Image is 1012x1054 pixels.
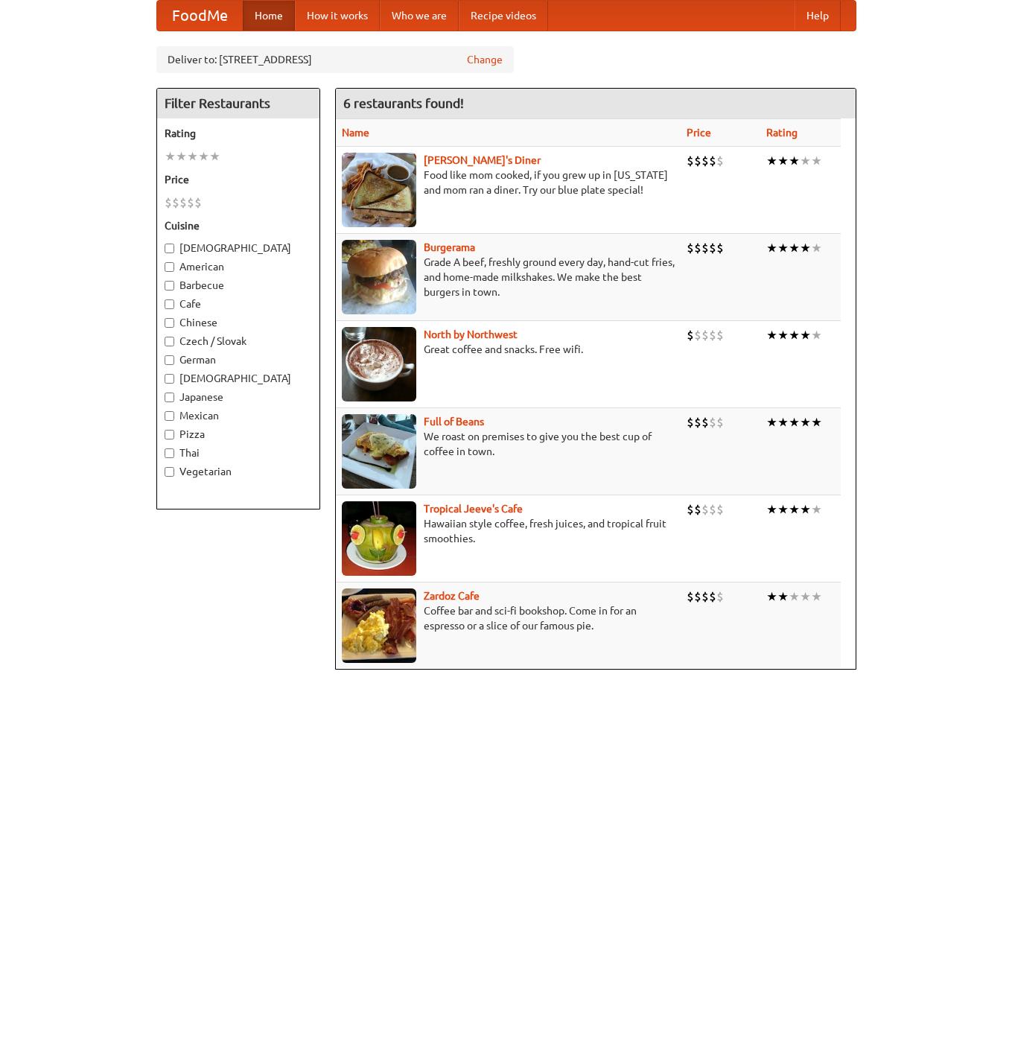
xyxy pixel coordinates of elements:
[157,1,243,31] a: FoodMe
[165,430,174,439] input: Pizza
[777,501,789,518] li: ★
[687,327,694,343] li: $
[716,240,724,256] li: $
[424,241,475,253] a: Burgerama
[701,414,709,431] li: $
[800,588,811,605] li: ★
[467,52,503,67] a: Change
[165,278,312,293] label: Barbecue
[766,501,777,518] li: ★
[424,503,523,515] a: Tropical Jeeve's Cafe
[165,318,174,328] input: Chinese
[165,467,174,477] input: Vegetarian
[701,240,709,256] li: $
[800,240,811,256] li: ★
[709,240,716,256] li: $
[165,374,174,384] input: [DEMOGRAPHIC_DATA]
[811,414,822,431] li: ★
[187,148,198,165] li: ★
[424,590,480,602] a: Zardoz Cafe
[766,240,777,256] li: ★
[701,153,709,169] li: $
[766,153,777,169] li: ★
[800,501,811,518] li: ★
[694,153,701,169] li: $
[165,262,174,272] input: American
[179,194,187,211] li: $
[789,588,800,605] li: ★
[342,342,675,357] p: Great coffee and snacks. Free wifi.
[176,148,187,165] li: ★
[165,352,312,367] label: German
[800,153,811,169] li: ★
[165,390,312,404] label: Japanese
[165,315,312,330] label: Chinese
[716,414,724,431] li: $
[766,327,777,343] li: ★
[694,327,701,343] li: $
[165,445,312,460] label: Thai
[165,194,172,211] li: $
[342,127,369,139] a: Name
[766,414,777,431] li: ★
[165,244,174,253] input: [DEMOGRAPHIC_DATA]
[342,153,416,227] img: sallys.jpg
[459,1,548,31] a: Recipe videos
[709,153,716,169] li: $
[709,414,716,431] li: $
[165,334,312,349] label: Czech / Slovak
[800,327,811,343] li: ★
[709,588,716,605] li: $
[165,126,312,141] h5: Rating
[716,588,724,605] li: $
[424,416,484,428] a: Full of Beans
[687,414,694,431] li: $
[694,588,701,605] li: $
[187,194,194,211] li: $
[811,588,822,605] li: ★
[694,414,701,431] li: $
[777,240,789,256] li: ★
[165,393,174,402] input: Japanese
[342,501,416,576] img: jeeves.jpg
[194,194,202,211] li: $
[342,588,416,663] img: zardoz.jpg
[380,1,459,31] a: Who we are
[694,501,701,518] li: $
[424,328,518,340] a: North by Northwest
[165,464,312,479] label: Vegetarian
[342,168,675,197] p: Food like mom cooked, if you grew up in [US_STATE] and mom ran a diner. Try our blue plate special!
[766,127,798,139] a: Rating
[342,516,675,546] p: Hawaiian style coffee, fresh juices, and tropical fruit smoothies.
[172,194,179,211] li: $
[165,371,312,386] label: [DEMOGRAPHIC_DATA]
[424,154,541,166] a: [PERSON_NAME]'s Diner
[777,327,789,343] li: ★
[687,588,694,605] li: $
[800,414,811,431] li: ★
[165,299,174,309] input: Cafe
[789,240,800,256] li: ★
[342,240,416,314] img: burgerama.jpg
[777,414,789,431] li: ★
[701,327,709,343] li: $
[165,337,174,346] input: Czech / Slovak
[198,148,209,165] li: ★
[694,240,701,256] li: $
[701,588,709,605] li: $
[243,1,295,31] a: Home
[165,408,312,423] label: Mexican
[795,1,841,31] a: Help
[789,153,800,169] li: ★
[709,327,716,343] li: $
[342,327,416,401] img: north.jpg
[766,588,777,605] li: ★
[811,501,822,518] li: ★
[687,127,711,139] a: Price
[701,501,709,518] li: $
[342,603,675,633] p: Coffee bar and sci-fi bookshop. Come in for an espresso or a slice of our famous pie.
[811,327,822,343] li: ★
[209,148,220,165] li: ★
